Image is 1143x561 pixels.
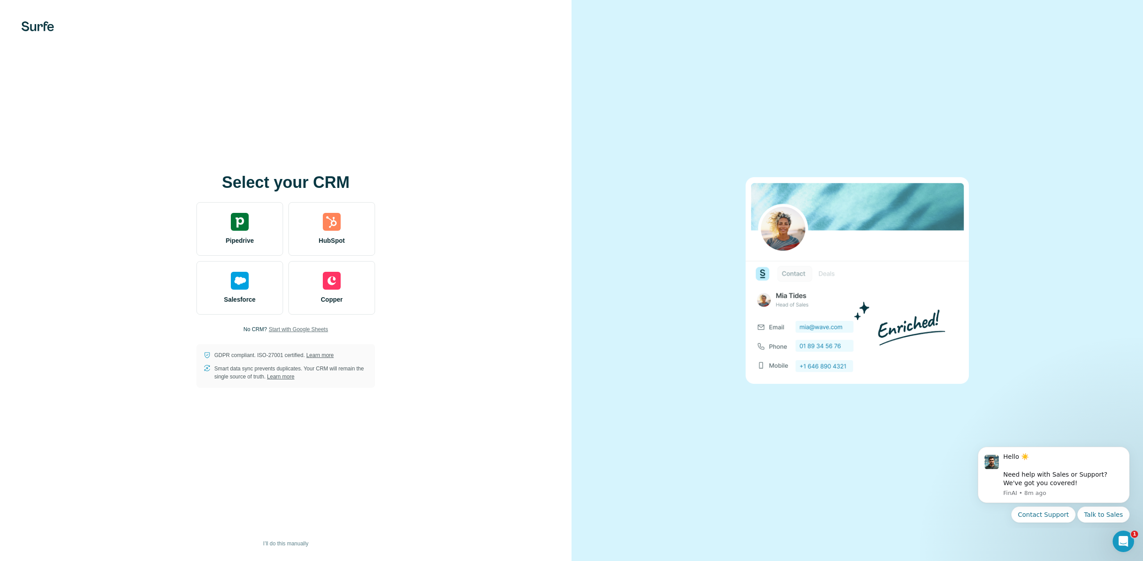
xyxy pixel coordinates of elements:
button: Start with Google Sheets [269,325,328,333]
h1: Select your CRM [196,174,375,191]
span: Copper [321,295,343,304]
span: Salesforce [224,295,256,304]
p: No CRM? [243,325,267,333]
iframe: Intercom notifications message [964,439,1143,528]
p: GDPR compliant. ISO-27001 certified. [214,351,334,359]
button: I’ll do this manually [257,537,314,550]
span: Pipedrive [225,236,254,245]
iframe: Intercom live chat [1113,531,1134,552]
a: Learn more [306,352,334,358]
img: copper's logo [323,272,341,290]
img: hubspot's logo [323,213,341,231]
img: Surfe's logo [21,21,54,31]
span: I’ll do this manually [263,540,308,548]
p: Smart data sync prevents duplicates. Your CRM will remain the single source of truth. [214,365,368,381]
img: none image [746,177,969,384]
span: 1 [1131,531,1138,538]
img: salesforce's logo [231,272,249,290]
a: Learn more [267,374,294,380]
img: pipedrive's logo [231,213,249,231]
span: HubSpot [319,236,345,245]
